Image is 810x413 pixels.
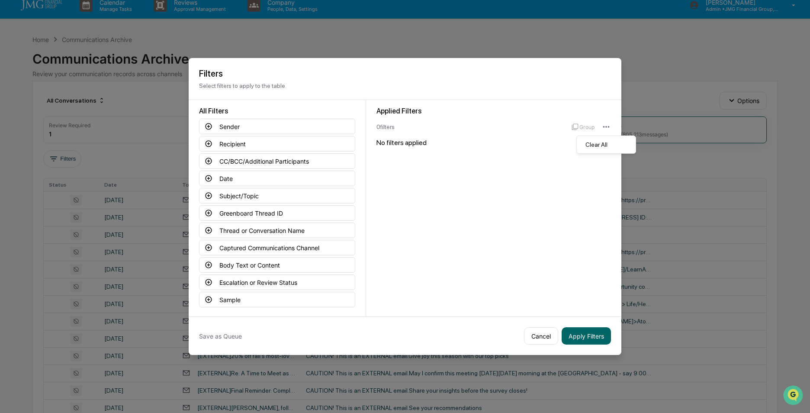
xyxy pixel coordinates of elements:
[29,75,109,82] div: We're available if you need us!
[147,69,157,79] button: Start new chat
[199,171,355,186] button: Date
[61,146,105,153] a: Powered byPylon
[199,292,355,307] button: Sample
[199,119,355,134] button: Sender
[199,205,355,221] button: Greenboard Thread ID
[5,106,59,121] a: 🖐️Preclearance
[524,327,558,345] button: Cancel
[376,123,565,130] div: 0 filter s
[63,110,70,117] div: 🗄️
[9,66,24,82] img: 1746055101610-c473b297-6a78-478c-a979-82029cc54cd1
[199,188,355,203] button: Subject/Topic
[562,327,611,345] button: Apply Filters
[29,66,142,75] div: Start new chat
[9,126,16,133] div: 🔎
[199,223,355,238] button: Thread or Conversation Name
[572,120,595,134] button: Group
[199,274,355,290] button: Escalation or Review Status
[199,68,611,79] h2: Filters
[5,122,58,138] a: 🔎Data Lookup
[199,257,355,273] button: Body Text or Content
[376,107,611,115] div: Applied Filters
[17,126,55,134] span: Data Lookup
[199,82,611,89] p: Select filters to apply to the table.
[71,109,107,118] span: Attestations
[59,106,111,121] a: 🗄️Attestations
[199,327,242,345] button: Save as Queue
[86,147,105,153] span: Pylon
[199,240,355,255] button: Captured Communications Channel
[9,110,16,117] div: 🖐️
[579,138,634,152] div: Clear All
[782,384,806,408] iframe: Open customer support
[376,139,611,147] div: No filters applied
[199,136,355,152] button: Recipient
[17,109,56,118] span: Preclearance
[199,153,355,169] button: CC/BCC/Additional Participants
[9,18,157,32] p: How can we help?
[199,107,355,115] div: All Filters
